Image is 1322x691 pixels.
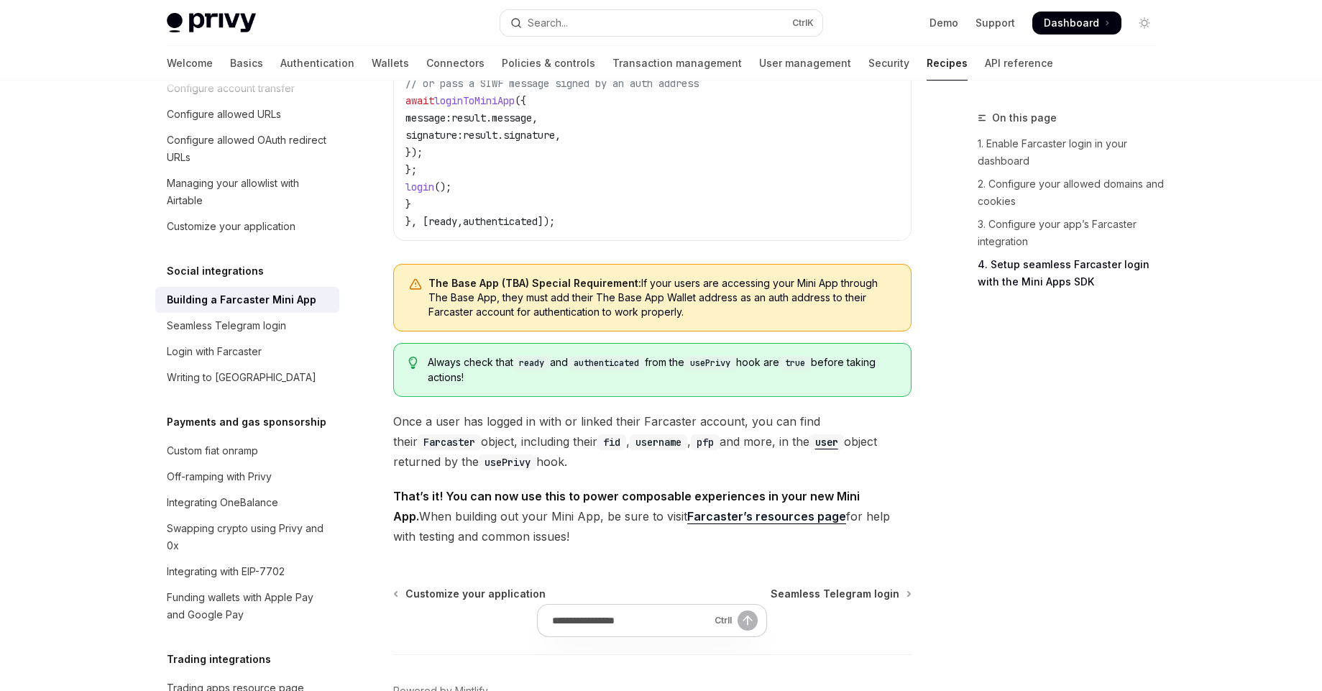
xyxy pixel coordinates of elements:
[167,291,316,308] div: Building a Farcaster Mini App
[405,215,428,228] span: }, [
[687,509,846,524] a: Farcaster’s resources page
[167,494,278,511] div: Integrating OneBalance
[434,180,451,193] span: ();
[684,356,736,370] code: usePrivy
[486,111,492,124] span: .
[167,468,272,485] div: Off-ramping with Privy
[500,10,822,36] button: Open search
[929,16,958,30] a: Demo
[479,454,536,470] code: usePrivy
[405,587,546,601] span: Customize your application
[463,129,497,142] span: result
[155,516,339,559] a: Swapping crypto using Privy and 0x
[155,490,339,516] a: Integrating OneBalance
[513,356,550,370] code: ready
[985,46,1053,81] a: API reference
[155,287,339,313] a: Building a Farcaster Mini App
[497,129,503,142] span: .
[426,46,485,81] a: Connectors
[532,111,538,124] span: ,
[405,163,417,176] span: };
[393,411,912,472] span: Once a user has logged in with or linked their Farcaster account, you can find their object, incl...
[155,339,339,365] a: Login with Farcaster
[167,442,258,459] div: Custom fiat onramp
[978,173,1167,213] a: 2. Configure your allowed domains and cookies
[809,434,844,449] a: user
[280,46,354,81] a: Authentication
[408,278,423,292] svg: Warning
[1032,12,1121,35] a: Dashboard
[597,434,626,450] code: fid
[155,585,339,628] a: Funding wallets with Apple Pay and Google Pay
[503,129,555,142] span: signature
[502,46,595,81] a: Policies & controls
[978,132,1167,173] a: 1. Enable Farcaster login in your dashboard
[393,486,912,546] span: When building out your Mini App, be sure to visit for help with testing and common issues!
[978,253,1167,293] a: 4. Setup seamless Farcaster login with the Mini Apps SDK
[568,356,645,370] code: authenticated
[538,215,555,228] span: ]);
[428,277,641,289] strong: The Base App (TBA) Special Requirement:
[408,357,418,370] svg: Tip
[434,94,515,107] span: loginToMiniApp
[405,94,434,107] span: await
[428,215,457,228] span: ready
[463,215,538,228] span: authenticated
[771,587,899,601] span: Seamless Telegram login
[992,109,1057,127] span: On this page
[167,175,331,209] div: Managing your allowlist with Airtable
[428,355,896,385] span: Always check that and from the hook are before taking actions!
[167,46,213,81] a: Welcome
[418,434,481,450] code: Farcaster
[779,356,811,370] code: true
[405,198,411,211] span: }
[167,520,331,554] div: Swapping crypto using Privy and 0x
[528,14,568,32] div: Search...
[395,587,546,601] a: Customize your application
[771,587,910,601] a: Seamless Telegram login
[167,589,331,623] div: Funding wallets with Apple Pay and Google Pay
[167,106,281,123] div: Configure allowed URLs
[405,180,434,193] span: login
[167,343,262,360] div: Login with Farcaster
[978,213,1167,253] a: 3. Configure your app’s Farcaster integration
[457,215,463,228] span: ,
[393,489,860,523] strong: That’s it! You can now use this to power composable experiences in your new Mini App.
[167,651,271,668] h5: Trading integrations
[155,127,339,170] a: Configure allowed OAuth redirect URLs
[155,438,339,464] a: Custom fiat onramp
[555,129,561,142] span: ,
[630,434,687,450] code: username
[167,317,286,334] div: Seamless Telegram login
[230,46,263,81] a: Basics
[927,46,968,81] a: Recipes
[155,464,339,490] a: Off-ramping with Privy
[155,170,339,214] a: Managing your allowlist with Airtable
[792,17,814,29] span: Ctrl K
[155,559,339,585] a: Integrating with EIP-7702
[809,434,844,450] code: user
[405,129,463,142] span: signature:
[1133,12,1156,35] button: Toggle dark mode
[167,132,331,166] div: Configure allowed OAuth redirect URLs
[167,13,256,33] img: light logo
[451,111,486,124] span: result
[155,313,339,339] a: Seamless Telegram login
[612,46,742,81] a: Transaction management
[976,16,1015,30] a: Support
[155,365,339,390] a: Writing to [GEOGRAPHIC_DATA]
[691,434,720,450] code: pfp
[515,94,526,107] span: ({
[167,369,316,386] div: Writing to [GEOGRAPHIC_DATA]
[552,605,709,636] input: Ask a question...
[405,77,699,90] span: // or pass a SIWF message signed by an auth address
[428,276,896,319] span: If your users are accessing your Mini App through The Base App, they must add their The Base App ...
[405,146,423,159] span: });
[405,111,451,124] span: message:
[868,46,909,81] a: Security
[167,262,264,280] h5: Social integrations
[759,46,851,81] a: User management
[492,111,532,124] span: message
[1044,16,1099,30] span: Dashboard
[167,218,295,235] div: Customize your application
